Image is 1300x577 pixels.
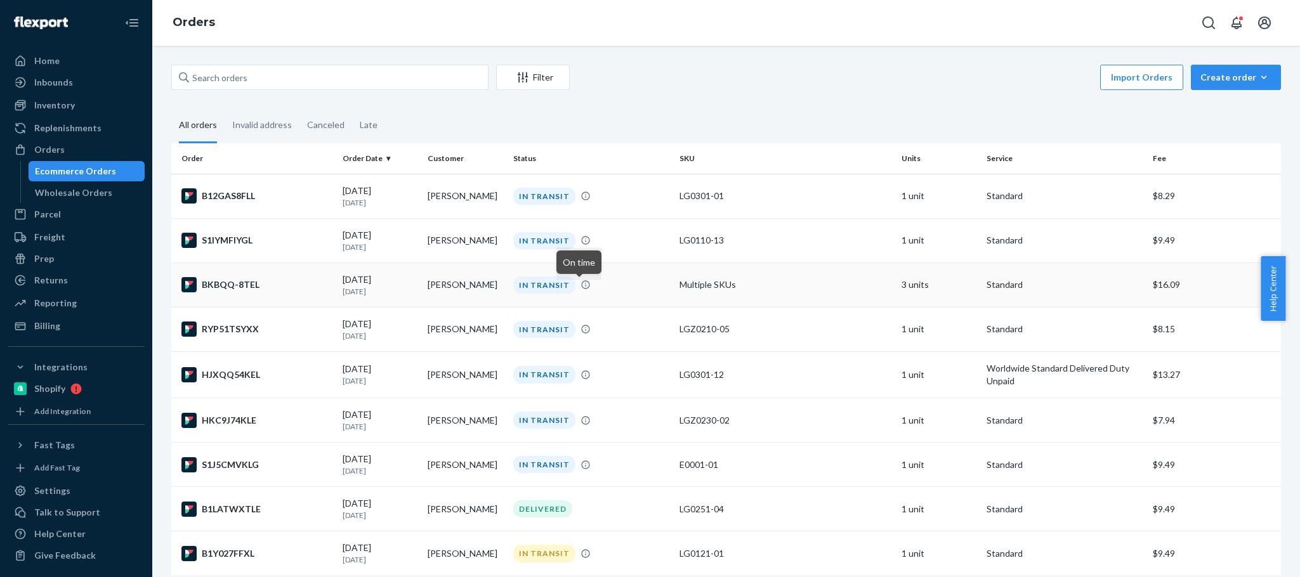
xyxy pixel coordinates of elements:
a: Inventory [8,95,145,115]
th: Units [896,143,982,174]
td: [PERSON_NAME] [423,218,508,263]
div: Integrations [34,361,88,373]
div: [DATE] [343,408,417,432]
td: [PERSON_NAME] [423,487,508,531]
div: Ecommerce Orders [35,165,116,178]
p: Worldwide Standard Delivered Duty Unpaid [987,362,1143,387]
p: Standard [987,503,1143,515]
div: Filter [497,71,569,84]
p: [DATE] [343,510,417,521]
button: Fast Tags [8,435,145,455]
div: IN TRANSIT [513,456,575,473]
div: HJXQQ54KEL [181,367,332,382]
div: S1IYMFIYGL [181,233,332,248]
div: B12GAS8FLL [181,188,332,204]
p: [DATE] [343,554,417,565]
th: Fee [1148,143,1281,174]
div: Add Integration [34,406,91,417]
div: LG0110-13 [680,234,891,247]
div: LGZ0230-02 [680,414,891,427]
a: Inbounds [8,72,145,93]
div: [DATE] [343,541,417,565]
div: LG0251-04 [680,503,891,515]
p: [DATE] [343,421,417,432]
div: Add Fast Tag [34,462,80,473]
a: Billing [8,316,145,336]
div: Create order [1200,71,1271,84]
div: IN TRANSIT [513,545,575,562]
div: Inventory [34,99,75,112]
div: S1J5CMVKLG [181,457,332,472]
ol: breadcrumbs [162,4,225,41]
p: [DATE] [343,242,417,252]
a: Prep [8,249,145,269]
div: [DATE] [343,453,417,476]
td: 1 unit [896,218,982,263]
td: 1 unit [896,443,982,487]
div: Home [34,55,60,67]
div: Billing [34,320,60,332]
a: Add Integration [8,404,145,419]
td: [PERSON_NAME] [423,398,508,443]
td: [PERSON_NAME] [423,174,508,218]
div: Late [360,108,378,141]
td: $9.49 [1148,531,1281,576]
td: 1 unit [896,307,982,351]
div: IN TRANSIT [513,321,575,338]
div: B1LATWXTLE [181,502,332,517]
div: B1Y027FFXL [181,546,332,561]
button: Filter [496,65,570,90]
p: Standard [987,278,1143,291]
div: LGZ0210-05 [680,323,891,335]
th: Order [171,143,338,174]
div: IN TRANSIT [513,188,575,205]
p: [DATE] [343,197,417,208]
p: [DATE] [343,330,417,341]
a: Freight [8,227,145,247]
div: Parcel [34,208,61,221]
td: [PERSON_NAME] [423,531,508,576]
div: All orders [179,108,217,143]
div: BKBQQ-8TEL [181,277,332,292]
button: Create order [1191,65,1281,90]
td: $13.27 [1148,352,1281,398]
div: IN TRANSIT [513,366,575,383]
td: 3 units [896,263,982,307]
div: [DATE] [343,273,417,297]
div: Replenishments [34,122,102,134]
input: Search orders [171,65,489,90]
p: Standard [987,458,1143,471]
div: [DATE] [343,229,417,252]
td: $7.94 [1148,398,1281,443]
td: $9.49 [1148,443,1281,487]
div: Help Center [34,528,86,540]
div: Freight [34,231,65,243]
button: Open notifications [1224,10,1249,36]
a: Orders [8,139,145,160]
a: Settings [8,481,145,501]
a: Talk to Support [8,502,145,522]
button: Open Search Box [1196,10,1221,36]
button: Help Center [1261,256,1285,321]
th: Service [982,143,1148,174]
div: Talk to Support [34,506,100,519]
td: $16.09 [1148,263,1281,307]
a: Add Fast Tag [8,460,145,476]
a: Returns [8,270,145,290]
th: Order Date [338,143,423,174]
div: Fast Tags [34,439,75,451]
div: RYP51TSYXX [181,321,332,337]
a: Ecommerce Orders [29,161,145,181]
div: IN TRANSIT [513,276,575,294]
td: [PERSON_NAME] [423,443,508,487]
button: Import Orders [1100,65,1183,90]
th: SKU [674,143,896,174]
td: [PERSON_NAME] [423,263,508,307]
p: [DATE] [343,286,417,297]
div: IN TRANSIT [513,412,575,429]
a: Shopify [8,379,145,399]
div: Inbounds [34,76,73,89]
div: LG0301-12 [680,368,891,381]
td: $9.49 [1148,218,1281,263]
div: E0001-01 [680,458,891,471]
